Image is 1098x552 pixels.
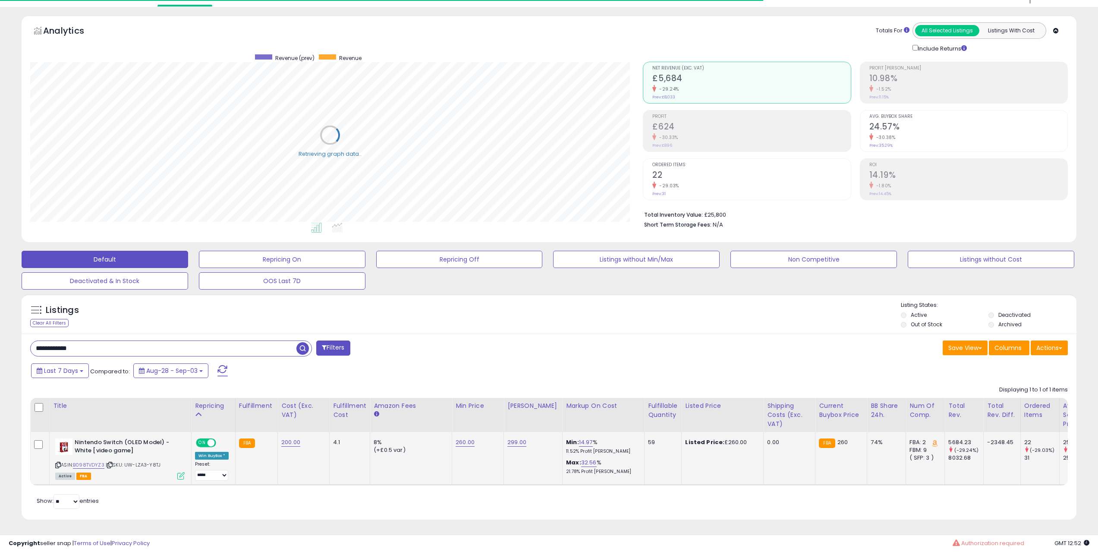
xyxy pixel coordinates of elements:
[652,73,850,85] h2: £5,684
[819,438,835,448] small: FBA
[652,114,850,119] span: Profit
[112,539,150,547] a: Privacy Policy
[75,438,179,457] b: Nintendo Switch (OLED Model) - White [video game]
[566,469,638,475] p: 21.78% Profit [PERSON_NAME]
[1054,539,1089,547] span: 2025-09-11 12:52 GMT
[869,143,893,148] small: Prev: 35.29%
[31,363,89,378] button: Last 7 Days
[909,454,938,462] div: ( SFP: 3 )
[869,66,1067,71] span: Profit [PERSON_NAME]
[55,438,185,479] div: ASIN:
[767,438,809,446] div: 0.00
[566,458,581,467] b: Max:
[656,86,679,92] small: -29.24%
[869,122,1067,133] h2: 24.57%
[871,401,902,420] div: BB Share 24h.
[998,311,1031,319] label: Deactivated
[55,473,75,480] span: All listings currently available for purchase on Amazon
[873,86,891,92] small: -1.52%
[553,251,720,268] button: Listings without Min/Max
[1024,454,1059,462] div: 31
[90,367,130,375] span: Compared to:
[876,27,909,35] div: Totals For
[652,122,850,133] h2: £624
[146,366,198,375] span: Aug-28 - Sep-03
[53,401,188,410] div: Title
[685,401,760,410] div: Listed Price
[374,410,379,418] small: Amazon Fees.
[37,497,99,505] span: Show: entries
[333,438,363,446] div: 4.1
[987,401,1016,420] div: Total Rev. Diff.
[456,401,500,410] div: Min Price
[1031,341,1068,355] button: Actions
[871,438,899,446] div: 74%
[909,446,938,454] div: FBM: 9
[239,438,255,448] small: FBA
[648,401,678,420] div: Fulfillable Quantity
[73,461,104,469] a: B098TVDYZ3
[22,272,188,290] button: Deactivated & In Stock
[22,251,188,268] button: Default
[566,401,641,410] div: Markup on Cost
[507,401,559,410] div: [PERSON_NAME]
[948,438,983,446] div: 5684.23
[987,438,1013,446] div: -2348.45
[566,459,638,475] div: %
[46,304,79,316] h5: Listings
[908,251,1074,268] button: Listings without Cost
[652,163,850,167] span: Ordered Items
[685,438,724,446] b: Listed Price:
[948,454,983,462] div: 8032.68
[133,363,208,378] button: Aug-28 - Sep-03
[195,461,229,481] div: Preset:
[281,401,326,420] div: Cost (Exc. VAT)
[873,183,891,189] small: -1.80%
[376,251,543,268] button: Repricing Off
[579,438,593,447] a: 14.97
[909,401,941,420] div: Num of Comp.
[507,438,526,447] a: 299.00
[106,461,160,468] span: | SKU: UW-LZA3-Y8TJ
[30,319,69,327] div: Clear All Filters
[195,452,229,460] div: Win BuyBox *
[215,439,229,447] span: OFF
[909,438,938,446] div: FBA: 2
[767,401,812,429] div: Shipping Costs (Exc. VAT)
[199,251,365,268] button: Repricing On
[581,458,597,467] a: 32.56
[1063,454,1098,462] div: 259.12
[644,209,1061,219] li: £25,800
[563,398,645,432] th: The percentage added to the cost of goods (COGS) that forms the calculator for Min & Max prices.
[656,134,678,141] small: -30.33%
[685,438,757,446] div: £260.00
[374,438,445,446] div: 8%
[869,114,1067,119] span: Avg. Buybox Share
[197,439,208,447] span: ON
[656,183,679,189] small: -29.03%
[55,438,72,455] img: 31YjBzlaQrL._SL40_.jpg
[566,448,638,454] p: 11.52% Profit [PERSON_NAME]
[648,438,675,446] div: 59
[873,134,896,141] small: -30.38%
[948,401,980,420] div: Total Rev.
[44,366,78,375] span: Last 7 Days
[652,170,850,182] h2: 22
[1030,447,1054,454] small: (-29.03%)
[869,95,889,100] small: Prev: 11.15%
[652,95,675,100] small: Prev: £8,033
[869,73,1067,85] h2: 10.98%
[911,311,927,319] label: Active
[652,143,672,148] small: Prev: £896
[652,191,666,196] small: Prev: 31
[869,163,1067,167] span: ROI
[901,301,1076,309] p: Listing States:
[374,401,448,410] div: Amazon Fees
[644,211,703,218] b: Total Inventory Value:
[979,25,1043,36] button: Listings With Cost
[869,170,1067,182] h2: 14.19%
[869,191,891,196] small: Prev: 14.45%
[76,473,91,480] span: FBA
[199,272,365,290] button: OOS Last 7D
[1024,438,1059,446] div: 22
